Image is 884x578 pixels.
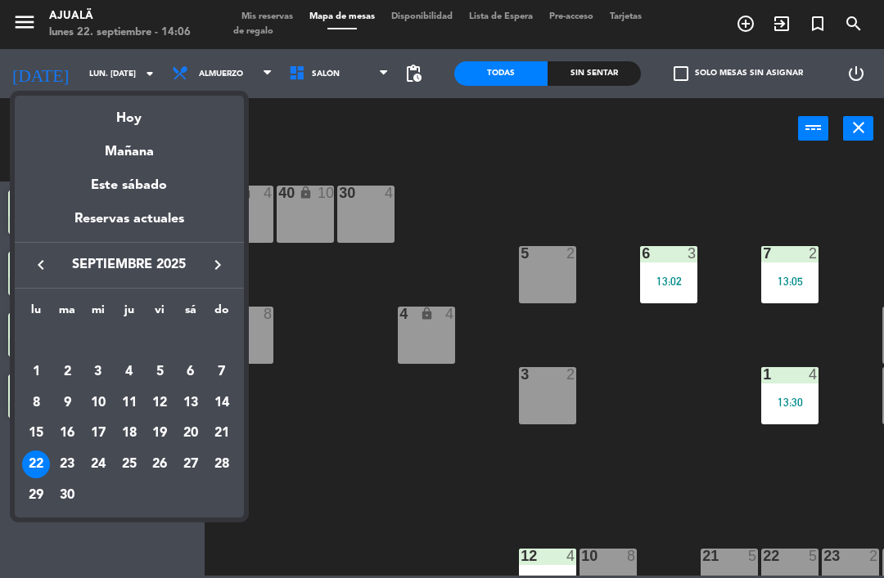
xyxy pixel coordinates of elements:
div: Mañana [15,129,244,163]
div: 11 [115,389,143,417]
td: 14 de septiembre de 2025 [206,388,237,419]
td: 20 de septiembre de 2025 [175,418,206,449]
div: 25 [115,450,143,478]
div: Este sábado [15,163,244,208]
td: 24 de septiembre de 2025 [83,449,114,480]
div: 19 [146,419,174,447]
div: 16 [53,419,81,447]
td: 3 de septiembre de 2025 [83,356,114,388]
td: 28 de septiembre de 2025 [206,449,237,480]
td: 30 de septiembre de 2025 [52,480,83,511]
div: 17 [84,419,112,447]
div: 28 [208,450,236,478]
td: 16 de septiembre de 2025 [52,418,83,449]
th: sábado [175,301,206,326]
div: 29 [22,482,50,509]
th: miércoles [83,301,114,326]
div: 1 [22,358,50,386]
div: 23 [53,450,81,478]
td: 9 de septiembre de 2025 [52,388,83,419]
td: 4 de septiembre de 2025 [114,356,145,388]
div: 3 [84,358,112,386]
td: 6 de septiembre de 2025 [175,356,206,388]
div: 22 [22,450,50,478]
div: 10 [84,389,112,417]
td: 29 de septiembre de 2025 [21,480,52,511]
td: 19 de septiembre de 2025 [144,418,175,449]
div: 7 [208,358,236,386]
th: domingo [206,301,237,326]
div: 24 [84,450,112,478]
td: 7 de septiembre de 2025 [206,356,237,388]
td: 10 de septiembre de 2025 [83,388,114,419]
td: 11 de septiembre de 2025 [114,388,145,419]
td: 25 de septiembre de 2025 [114,449,145,480]
th: lunes [21,301,52,326]
td: 15 de septiembre de 2025 [21,418,52,449]
div: 26 [146,450,174,478]
div: 18 [115,419,143,447]
div: 21 [208,419,236,447]
td: 5 de septiembre de 2025 [144,356,175,388]
div: 5 [146,358,174,386]
td: SEP. [21,325,237,356]
th: jueves [114,301,145,326]
td: 2 de septiembre de 2025 [52,356,83,388]
td: 27 de septiembre de 2025 [175,449,206,480]
span: septiembre 2025 [56,254,203,276]
div: 27 [177,450,205,478]
div: 12 [146,389,174,417]
div: 30 [53,482,81,509]
td: 1 de septiembre de 2025 [21,356,52,388]
td: 17 de septiembre de 2025 [83,418,114,449]
td: 22 de septiembre de 2025 [21,449,52,480]
div: 15 [22,419,50,447]
td: 18 de septiembre de 2025 [114,418,145,449]
i: keyboard_arrow_right [208,255,228,275]
div: 20 [177,419,205,447]
td: 8 de septiembre de 2025 [21,388,52,419]
td: 13 de septiembre de 2025 [175,388,206,419]
th: viernes [144,301,175,326]
div: Hoy [15,96,244,129]
div: 13 [177,389,205,417]
div: 8 [22,389,50,417]
div: 9 [53,389,81,417]
i: keyboard_arrow_left [31,255,51,275]
div: 2 [53,358,81,386]
div: 4 [115,358,143,386]
td: 26 de septiembre de 2025 [144,449,175,480]
div: Reservas actuales [15,208,244,242]
div: 14 [208,389,236,417]
div: 6 [177,358,205,386]
td: 23 de septiembre de 2025 [52,449,83,480]
td: 21 de septiembre de 2025 [206,418,237,449]
td: 12 de septiembre de 2025 [144,388,175,419]
th: martes [52,301,83,326]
